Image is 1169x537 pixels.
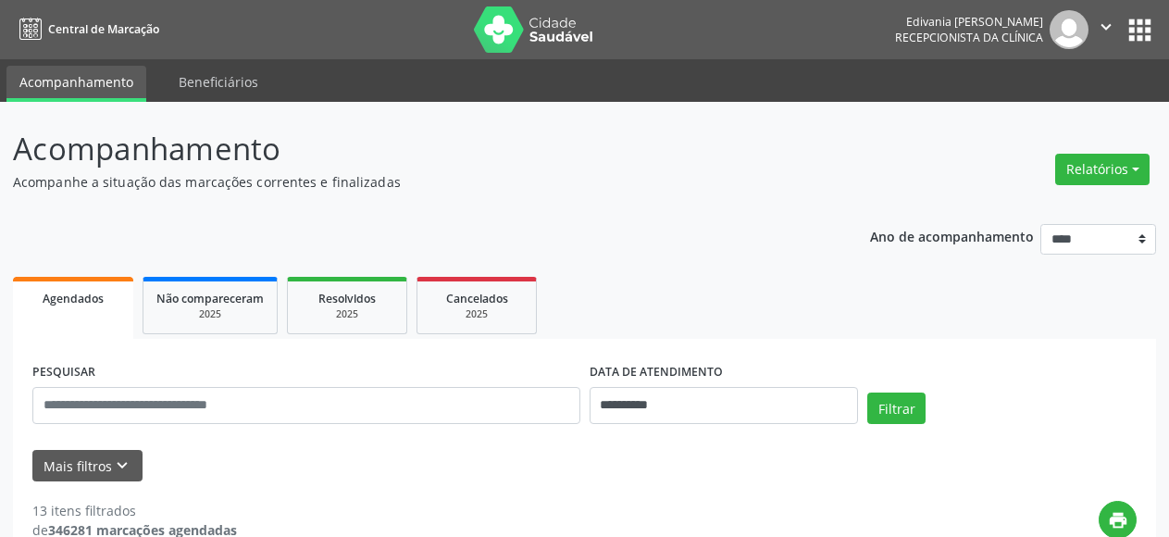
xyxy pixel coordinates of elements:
[318,291,376,306] span: Resolvidos
[13,126,814,172] p: Acompanhamento
[895,14,1043,30] div: Edivania [PERSON_NAME]
[1124,14,1156,46] button: apps
[1088,10,1124,49] button: 
[32,501,237,520] div: 13 itens filtrados
[446,291,508,306] span: Cancelados
[1096,17,1116,37] i: 
[1108,510,1128,531] i: print
[870,224,1034,247] p: Ano de acompanhamento
[1050,10,1088,49] img: img
[112,456,132,476] i: keyboard_arrow_down
[156,307,264,321] div: 2025
[156,291,264,306] span: Não compareceram
[166,66,271,98] a: Beneficiários
[32,358,95,387] label: PESQUISAR
[6,66,146,102] a: Acompanhamento
[48,21,159,37] span: Central de Marcação
[32,450,143,482] button: Mais filtroskeyboard_arrow_down
[13,172,814,192] p: Acompanhe a situação das marcações correntes e finalizadas
[590,358,723,387] label: DATA DE ATENDIMENTO
[867,393,926,424] button: Filtrar
[43,291,104,306] span: Agendados
[895,30,1043,45] span: Recepcionista da clínica
[13,14,159,44] a: Central de Marcação
[430,307,523,321] div: 2025
[301,307,393,321] div: 2025
[1055,154,1150,185] button: Relatórios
